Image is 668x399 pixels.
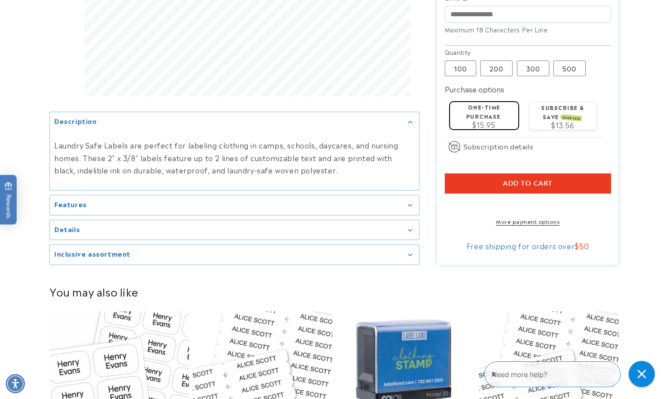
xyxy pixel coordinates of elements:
div: Free shipping for orders over [445,241,611,250]
label: One-time purchase [466,103,501,120]
summary: Inclusive assortment [50,245,419,265]
h2: You may also like [49,285,619,298]
label: 300 [517,60,549,76]
legend: Quantity [445,48,472,56]
span: $15.95 [472,119,496,130]
span: Subscription details [464,141,534,152]
label: Purchase options [445,84,504,94]
label: 100 [445,60,476,76]
summary: Features [50,195,419,215]
summary: Description [50,113,419,132]
span: SAVE 15% [561,114,582,121]
label: 200 [480,60,513,76]
h2: Features [54,200,87,208]
h2: Description [54,117,97,126]
div: Accessibility Menu [6,374,25,393]
div: Maximum 18 Characters Per Line [445,25,611,34]
label: 500 [553,60,586,76]
p: Laundry Safe Labels are perfect for labeling clothing in camps, schools, daycares, and nursing ho... [54,139,415,177]
button: Add to cart [445,173,611,194]
span: 50 [579,240,589,251]
h2: Details [54,225,80,233]
span: Add to cart [503,180,552,187]
span: $13.56 [551,120,574,130]
summary: Details [50,220,419,240]
iframe: Gorgias Floating Chat [484,358,659,390]
h2: Inclusive assortment [54,249,130,258]
span: $ [575,240,579,251]
a: More payment options [445,217,611,225]
span: Rewards [4,182,13,218]
label: Subscribe & save [541,103,584,120]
